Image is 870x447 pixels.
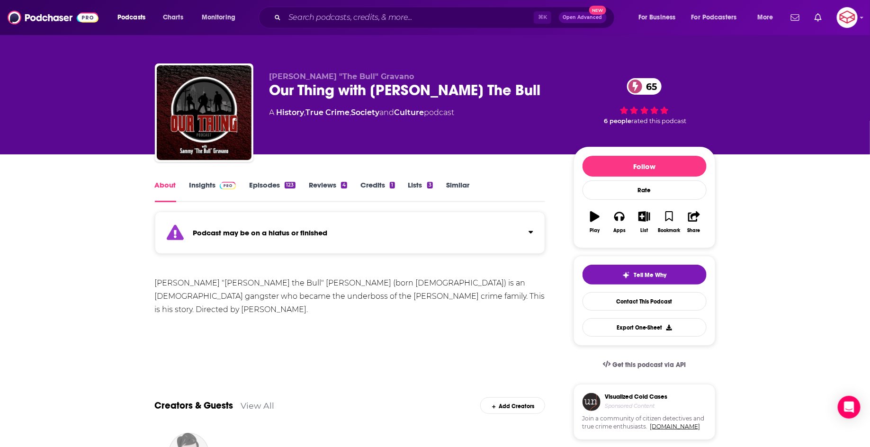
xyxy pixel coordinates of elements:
[277,108,305,117] a: History
[641,228,648,233] div: List
[195,10,248,25] button: open menu
[682,205,706,239] button: Share
[688,228,700,233] div: Share
[559,12,607,23] button: Open AdvancedNew
[590,228,600,233] div: Play
[249,180,295,202] a: Episodes123
[604,117,631,125] span: 6 people
[111,10,158,25] button: open menu
[583,415,707,431] span: Join a community of citizen detectives and true crime enthusiasts.
[220,182,236,189] img: Podchaser Pro
[306,108,350,117] a: True Crime
[350,108,351,117] span: ,
[650,423,700,430] a: [DOMAIN_NAME]
[8,9,99,27] img: Podchaser - Follow, Share and Rate Podcasts
[155,180,176,202] a: About
[811,9,825,26] a: Show notifications dropdown
[627,78,662,95] a: 65
[163,11,183,24] span: Charts
[309,180,347,202] a: Reviews4
[837,7,858,28] span: Logged in as callista
[632,205,656,239] button: List
[583,180,707,200] div: Rate
[757,11,773,24] span: More
[155,277,546,316] div: [PERSON_NAME] "[PERSON_NAME] the Bull" [PERSON_NAME] (born [DEMOGRAPHIC_DATA]) is an [DEMOGRAPHIC...
[285,10,534,25] input: Search podcasts, credits, & more...
[268,7,624,28] div: Search podcasts, credits, & more...
[583,393,601,411] img: coldCase.18b32719.png
[632,10,688,25] button: open menu
[155,217,546,254] section: Click to expand status details
[202,11,235,24] span: Monitoring
[595,353,694,376] a: Get this podcast via API
[480,397,545,414] div: Add Creators
[117,11,145,24] span: Podcasts
[838,396,861,419] div: Open Intercom Messenger
[241,401,275,411] a: View All
[155,400,233,411] a: Creators & Guests
[691,11,737,24] span: For Podcasters
[612,361,686,369] span: Get this podcast via API
[157,65,251,160] img: Our Thing with Sammy The Bull
[285,182,295,188] div: 123
[658,228,680,233] div: Bookmark
[637,78,662,95] span: 65
[269,107,455,118] div: A podcast
[634,271,666,279] span: Tell Me Why
[193,228,328,237] strong: Podcast may be on a hiatus or finished
[631,117,686,125] span: rated this podcast
[583,265,707,285] button: tell me why sparkleTell Me Why
[622,271,630,279] img: tell me why sparkle
[583,318,707,337] button: Export One-Sheet
[583,292,707,311] a: Contact This Podcast
[157,10,189,25] a: Charts
[685,10,751,25] button: open menu
[446,180,469,202] a: Similar
[583,205,607,239] button: Play
[657,205,682,239] button: Bookmark
[605,402,668,409] h4: Sponsored Content
[351,108,380,117] a: Society
[269,72,414,81] span: [PERSON_NAME] "The Bull" Gravano
[613,228,626,233] div: Apps
[534,11,551,24] span: ⌘ K
[360,180,395,202] a: Credits1
[605,393,668,401] h3: Visualized Cold Cases
[607,205,632,239] button: Apps
[390,182,395,188] div: 1
[589,6,606,15] span: New
[380,108,395,117] span: and
[787,9,803,26] a: Show notifications dropdown
[305,108,306,117] span: ,
[583,156,707,177] button: Follow
[189,180,236,202] a: InsightsPodchaser Pro
[395,108,424,117] a: Culture
[427,182,433,188] div: 3
[837,7,858,28] img: User Profile
[408,180,433,202] a: Lists3
[751,10,785,25] button: open menu
[563,15,602,20] span: Open Advanced
[837,7,858,28] button: Show profile menu
[341,182,347,188] div: 4
[638,11,676,24] span: For Business
[574,72,716,131] div: 65 6 peoplerated this podcast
